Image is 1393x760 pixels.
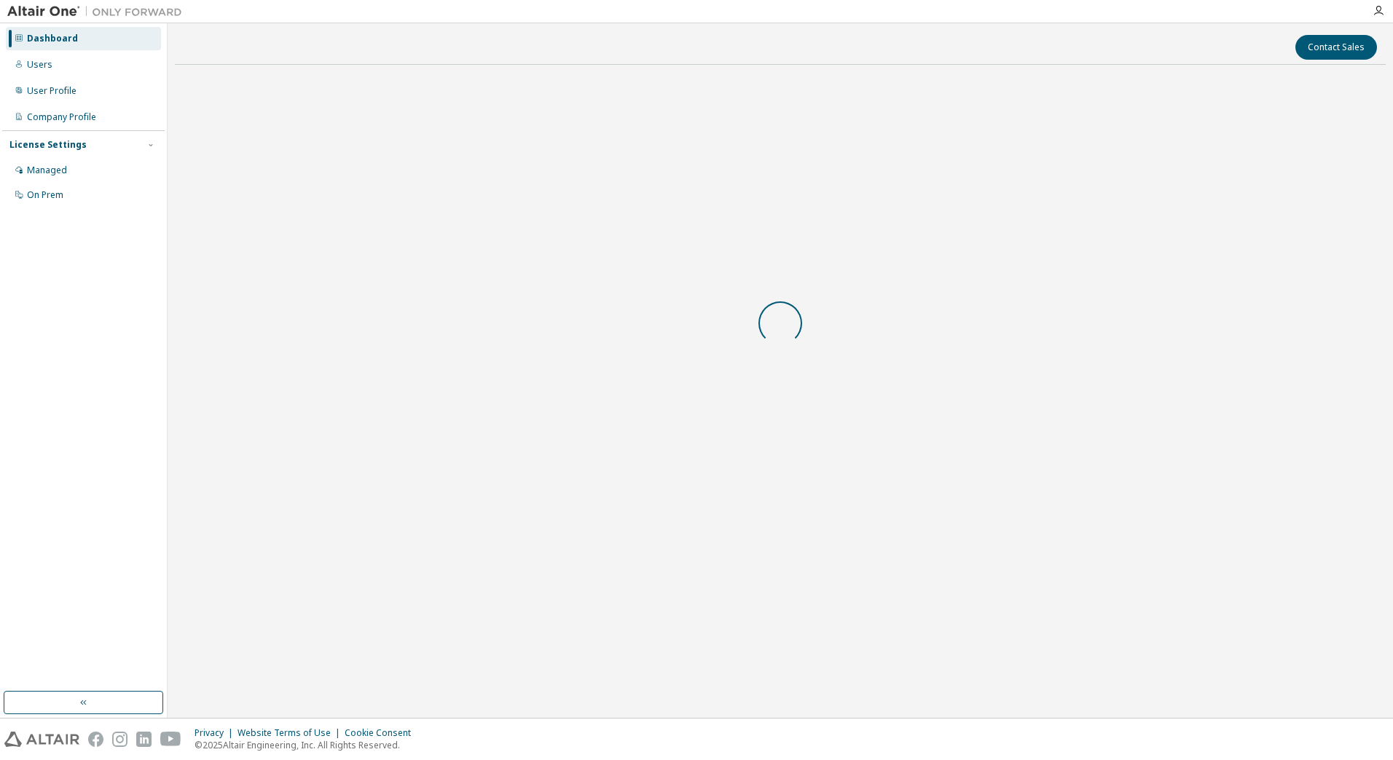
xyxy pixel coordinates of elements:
[195,739,420,751] p: © 2025 Altair Engineering, Inc. All Rights Reserved.
[27,33,78,44] div: Dashboard
[160,732,181,747] img: youtube.svg
[27,165,67,176] div: Managed
[88,732,103,747] img: facebook.svg
[27,111,96,123] div: Company Profile
[7,4,189,19] img: Altair One
[1295,35,1377,60] button: Contact Sales
[195,727,238,739] div: Privacy
[27,189,63,201] div: On Prem
[345,727,420,739] div: Cookie Consent
[136,732,152,747] img: linkedin.svg
[27,59,52,71] div: Users
[238,727,345,739] div: Website Terms of Use
[4,732,79,747] img: altair_logo.svg
[112,732,127,747] img: instagram.svg
[9,139,87,151] div: License Settings
[27,85,76,97] div: User Profile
